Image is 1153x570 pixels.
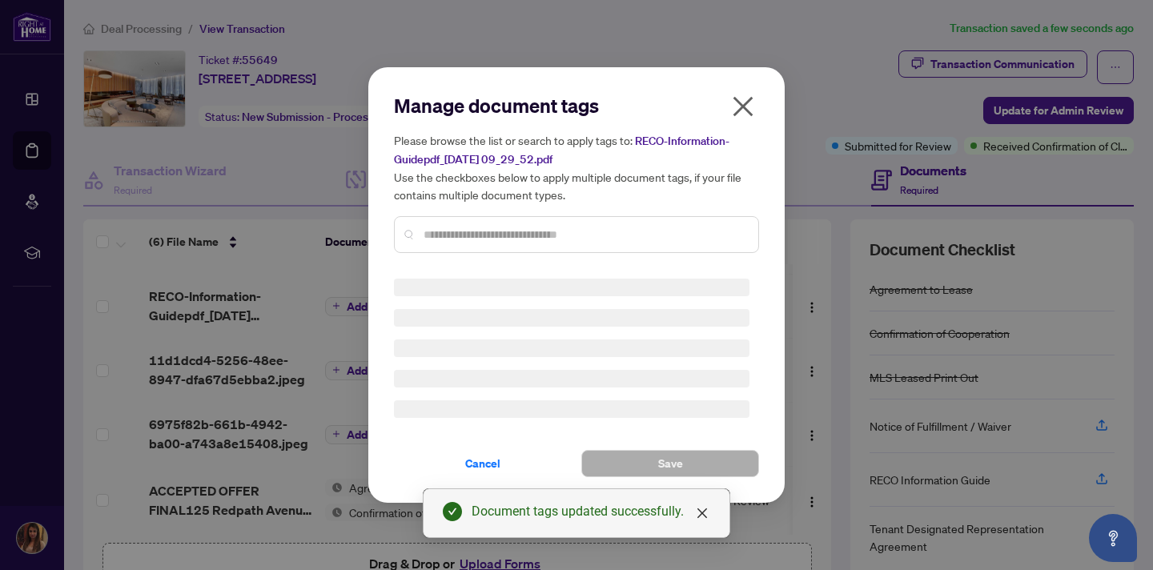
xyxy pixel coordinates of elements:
[730,94,756,119] span: close
[581,450,759,477] button: Save
[443,502,462,521] span: check-circle
[394,450,572,477] button: Cancel
[696,507,709,520] span: close
[394,131,759,203] h5: Please browse the list or search to apply tags to: Use the checkboxes below to apply multiple doc...
[465,451,500,476] span: Cancel
[394,93,759,118] h2: Manage document tags
[1089,514,1137,562] button: Open asap
[693,504,711,522] a: Close
[472,502,710,521] div: Document tags updated successfully.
